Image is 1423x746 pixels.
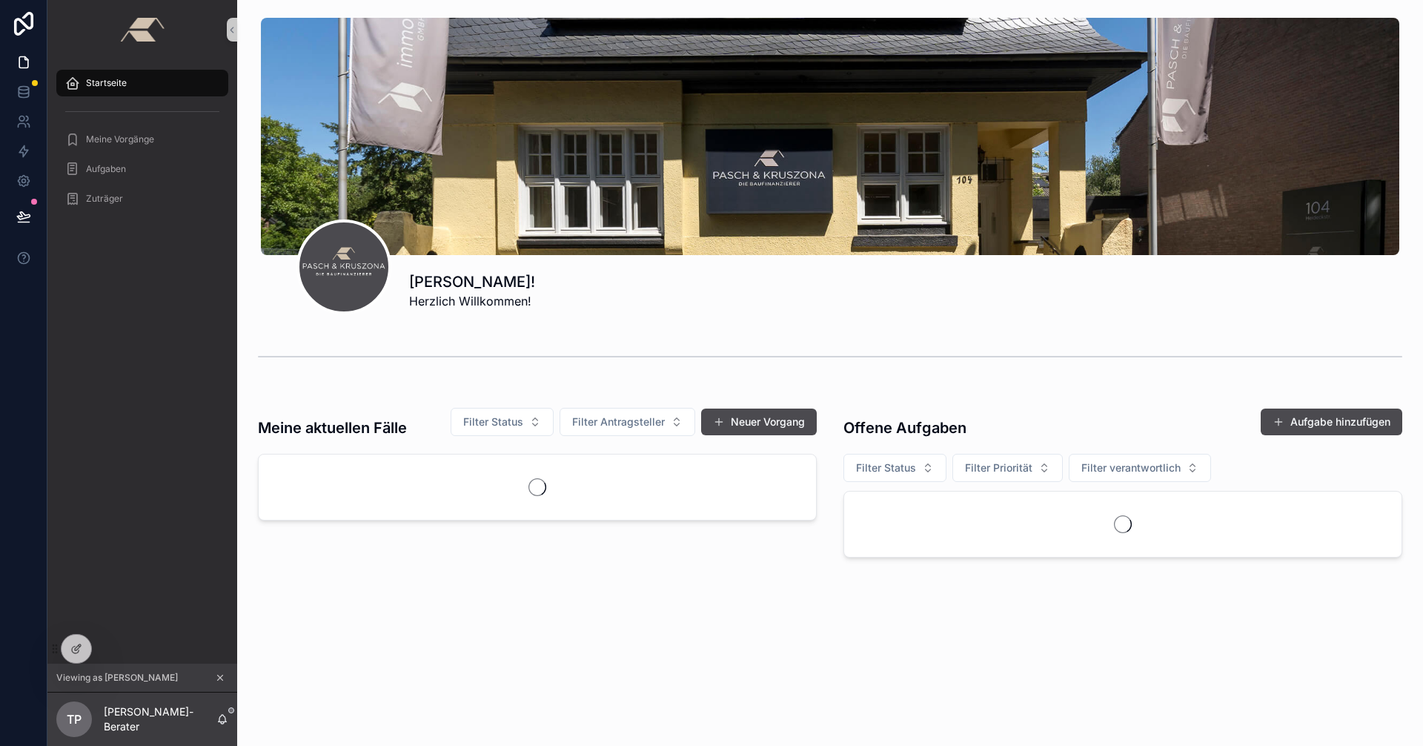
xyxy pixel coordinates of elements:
h3: Offene Aufgaben [843,417,966,439]
h1: [PERSON_NAME]! [409,271,535,292]
button: Select Button [843,454,946,482]
span: TP [67,710,82,728]
a: Startseite [56,70,228,96]
span: Filter Status [463,415,523,429]
span: Herzlich Willkommen! [409,292,535,310]
span: Startseite [86,77,127,89]
span: Aufgaben [86,163,126,175]
span: Filter Status [856,461,916,475]
span: Filter verantwortlich [1081,461,1181,475]
button: Neuer Vorgang [701,409,817,435]
div: scrollable content [47,59,237,231]
button: Select Button [560,408,695,436]
span: Filter Priorität [965,461,1032,475]
button: Aufgabe hinzufügen [1261,409,1402,435]
span: Filter Antragsteller [572,415,665,429]
span: Viewing as [PERSON_NAME] [56,672,178,684]
span: Meine Vorgänge [86,133,154,145]
img: App logo [120,18,164,42]
h3: Meine aktuellen Fälle [258,417,407,439]
button: Select Button [451,408,554,436]
p: [PERSON_NAME]-Berater [104,704,216,734]
a: Meine Vorgänge [56,126,228,153]
button: Select Button [952,454,1063,482]
span: Zuträger [86,193,123,205]
a: Aufgaben [56,156,228,182]
a: Zuträger [56,185,228,212]
button: Select Button [1069,454,1211,482]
